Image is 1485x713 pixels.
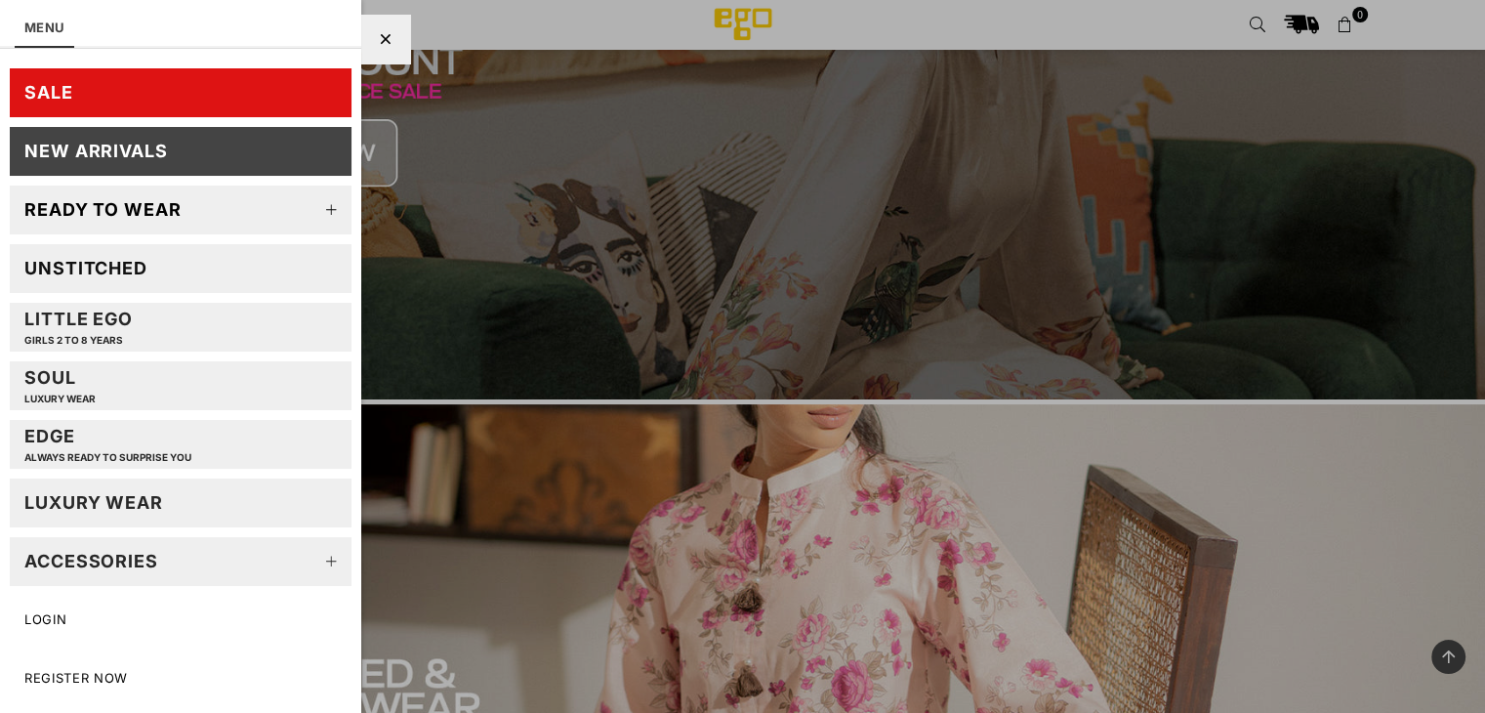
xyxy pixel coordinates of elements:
a: SALE [10,68,351,117]
div: New Arrivals [24,140,168,162]
div: Ready to wear [24,198,182,221]
a: Register Now [10,654,351,703]
p: Always ready to surprise you [24,451,191,464]
p: LUXURY WEAR [24,393,96,405]
div: Accessories [24,550,158,572]
a: MENU [24,20,64,35]
a: Accessories [10,537,351,586]
div: Close Menu [361,15,410,63]
a: SoulLUXURY WEAR [10,361,351,410]
p: GIRLS 2 TO 8 YEARS [24,334,133,347]
a: Ready to wear [10,186,351,234]
a: Unstitched [10,244,351,293]
div: Unstitched [24,257,147,279]
div: LUXURY WEAR [24,491,163,514]
a: New Arrivals [10,127,351,176]
div: Little EGO [24,308,133,346]
div: Soul [24,366,96,404]
a: LUXURY WEAR [10,479,351,527]
a: LOGIN [10,596,351,645]
div: EDGE [24,425,191,463]
a: EDGEAlways ready to surprise you [10,420,351,469]
div: SALE [24,81,73,104]
a: Little EGOGIRLS 2 TO 8 YEARS [10,303,351,352]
